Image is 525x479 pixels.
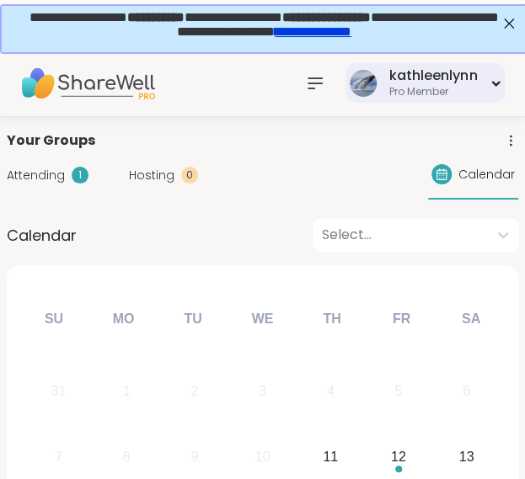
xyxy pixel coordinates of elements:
[162,288,225,351] div: Tu
[301,288,364,351] div: Th
[232,360,293,422] div: Not available Wednesday, September 3rd, 2025
[96,360,158,422] div: Not available Monday, September 1st, 2025
[55,445,62,468] div: 7
[323,445,338,468] div: 11
[20,54,155,113] img: ShareWell Nav Logo
[327,380,335,402] div: 4
[389,67,477,85] div: kathleenlynn
[190,380,198,402] div: 2
[51,380,67,402] div: 31
[92,288,155,351] div: Mo
[123,445,131,468] div: 8
[370,288,433,351] div: Fr
[367,360,429,422] div: Not available Friday, September 5th, 2025
[72,167,88,184] div: 1
[7,130,95,151] span: Your Groups
[259,380,266,402] div: 3
[440,288,503,351] div: Sa
[190,445,198,468] div: 9
[129,167,174,184] span: Hosting
[300,360,362,422] div: Not available Thursday, September 4th, 2025
[458,166,515,184] span: Calendar
[350,70,377,97] img: kathleenlynn
[231,288,294,351] div: We
[28,360,89,422] div: Not available Sunday, August 31st, 2025
[23,288,86,351] div: Su
[123,380,131,402] div: 1
[394,380,402,402] div: 5
[389,85,477,99] div: Pro Member
[181,167,198,184] div: 0
[436,360,497,422] div: Not available Saturday, September 6th, 2025
[459,445,474,468] div: 13
[391,445,406,468] div: 12
[463,380,470,402] div: 6
[7,224,77,247] span: Calendar
[163,360,225,422] div: Not available Tuesday, September 2nd, 2025
[7,167,65,184] span: Attending
[255,445,271,468] div: 10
